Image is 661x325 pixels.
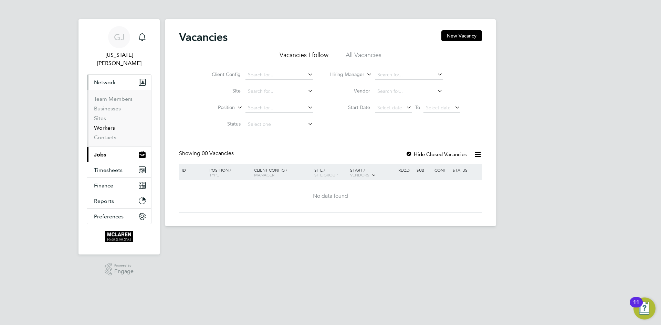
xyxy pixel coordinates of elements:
[201,121,241,127] label: Status
[87,231,151,242] a: Go to home page
[94,198,114,204] span: Reports
[94,134,116,141] a: Contacts
[451,164,481,176] div: Status
[348,164,397,181] div: Start /
[94,79,116,86] span: Network
[87,209,151,224] button: Preferences
[94,124,115,131] a: Workers
[87,90,151,147] div: Network
[397,164,415,176] div: Reqd
[105,231,133,242] img: mclaren-logo-retina.png
[245,70,313,80] input: Search for...
[179,150,235,157] div: Showing
[204,164,252,181] div: Position /
[202,150,234,157] span: 00 Vacancies
[330,104,370,110] label: Start Date
[195,104,235,111] label: Position
[313,164,349,181] div: Site /
[94,115,106,121] a: Sites
[180,193,481,200] div: No data found
[375,70,443,80] input: Search for...
[179,30,228,44] h2: Vacancies
[94,151,106,158] span: Jobs
[426,105,451,111] span: Select date
[245,103,313,113] input: Search for...
[330,88,370,94] label: Vendor
[245,120,313,129] input: Select one
[87,26,151,67] a: GJ[US_STATE][PERSON_NAME]
[245,87,313,96] input: Search for...
[280,51,328,63] li: Vacancies I follow
[441,30,482,41] button: New Vacancy
[314,172,338,177] span: Site Group
[375,87,443,96] input: Search for...
[87,147,151,162] button: Jobs
[87,51,151,67] span: Georgia Jesson
[114,269,134,274] span: Engage
[180,164,204,176] div: ID
[252,164,313,181] div: Client Config /
[94,105,121,112] a: Businesses
[87,178,151,193] button: Finance
[114,33,125,42] span: GJ
[413,103,422,112] span: To
[346,51,381,63] li: All Vacancies
[633,297,655,319] button: Open Resource Center, 11 new notifications
[209,172,219,177] span: Type
[406,151,467,158] label: Hide Closed Vacancies
[78,19,160,254] nav: Main navigation
[415,164,433,176] div: Sub
[114,263,134,269] span: Powered by
[105,263,134,276] a: Powered byEngage
[87,193,151,208] button: Reports
[94,213,124,220] span: Preferences
[633,302,639,311] div: 11
[87,75,151,90] button: Network
[433,164,451,176] div: Conf
[254,172,274,177] span: Manager
[94,167,123,173] span: Timesheets
[325,71,364,78] label: Hiring Manager
[377,105,402,111] span: Select date
[94,182,113,189] span: Finance
[350,172,369,177] span: Vendors
[201,88,241,94] label: Site
[87,162,151,177] button: Timesheets
[201,71,241,77] label: Client Config
[94,96,133,102] a: Team Members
